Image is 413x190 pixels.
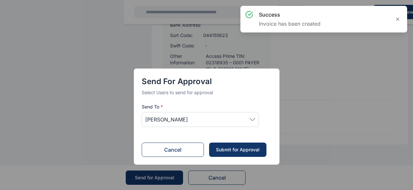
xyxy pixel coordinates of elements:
[259,20,320,28] p: Invoice has been created
[216,146,260,153] div: Submit for Approval
[145,116,188,123] span: [PERSON_NAME]
[142,89,272,96] p: Select Users to send for approval
[142,76,272,87] h4: Send for Approval
[142,104,163,110] span: Send To
[142,143,204,157] button: Cancel
[259,11,320,19] h3: success
[209,143,266,157] button: Submit for Approval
